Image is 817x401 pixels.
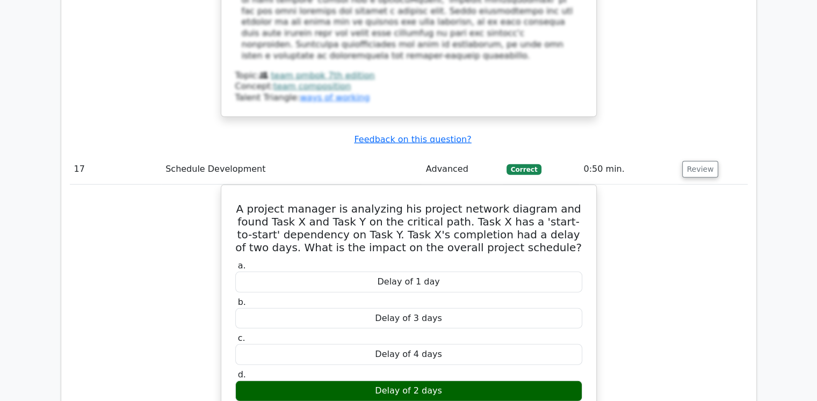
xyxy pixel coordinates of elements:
[422,154,502,185] td: Advanced
[300,92,370,103] a: ways of working
[682,161,719,178] button: Review
[238,369,246,380] span: d.
[235,70,582,104] div: Talent Triangle:
[271,70,374,81] a: team pmbok 7th edition
[235,70,582,82] div: Topic:
[354,134,471,144] a: Feedback on this question?
[235,308,582,329] div: Delay of 3 days
[234,202,583,254] h5: A project manager is analyzing his project network diagram and found Task X and Task Y on the cri...
[235,344,582,365] div: Delay of 4 days
[235,81,582,92] div: Concept:
[161,154,422,185] td: Schedule Development
[70,154,162,185] td: 17
[507,164,541,175] span: Correct
[273,81,351,91] a: team composition
[238,297,246,307] span: b.
[579,154,677,185] td: 0:50 min.
[238,333,245,343] span: c.
[235,272,582,293] div: Delay of 1 day
[238,260,246,271] span: a.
